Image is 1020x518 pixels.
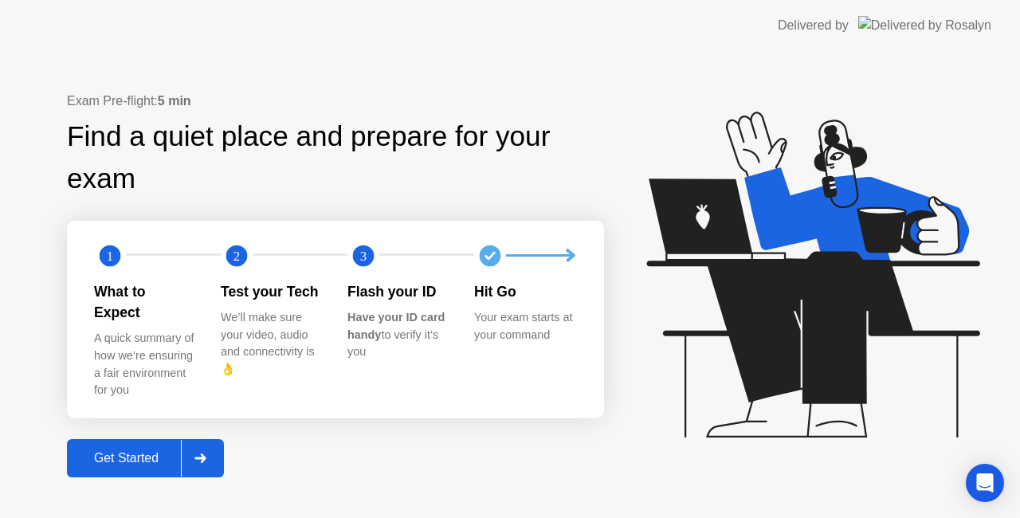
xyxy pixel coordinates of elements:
button: Get Started [67,439,224,477]
b: Have your ID card handy [347,311,445,341]
text: 3 [360,248,367,263]
div: Find a quiet place and prepare for your exam [67,116,604,200]
div: We’ll make sure your video, audio and connectivity is 👌 [221,309,322,378]
div: Exam Pre-flight: [67,92,604,111]
div: Your exam starts at your command [474,309,575,343]
img: Delivered by Rosalyn [858,16,991,34]
div: What to Expect [94,281,195,324]
text: 2 [233,248,240,263]
div: Get Started [72,451,181,465]
div: A quick summary of how we’re ensuring a fair environment for you [94,330,195,398]
div: Delivered by [778,16,849,35]
div: Open Intercom Messenger [966,464,1004,502]
text: 1 [107,248,113,263]
div: Flash your ID [347,281,449,302]
div: Hit Go [474,281,575,302]
div: to verify it’s you [347,309,449,361]
div: Test your Tech [221,281,322,302]
b: 5 min [158,94,191,108]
